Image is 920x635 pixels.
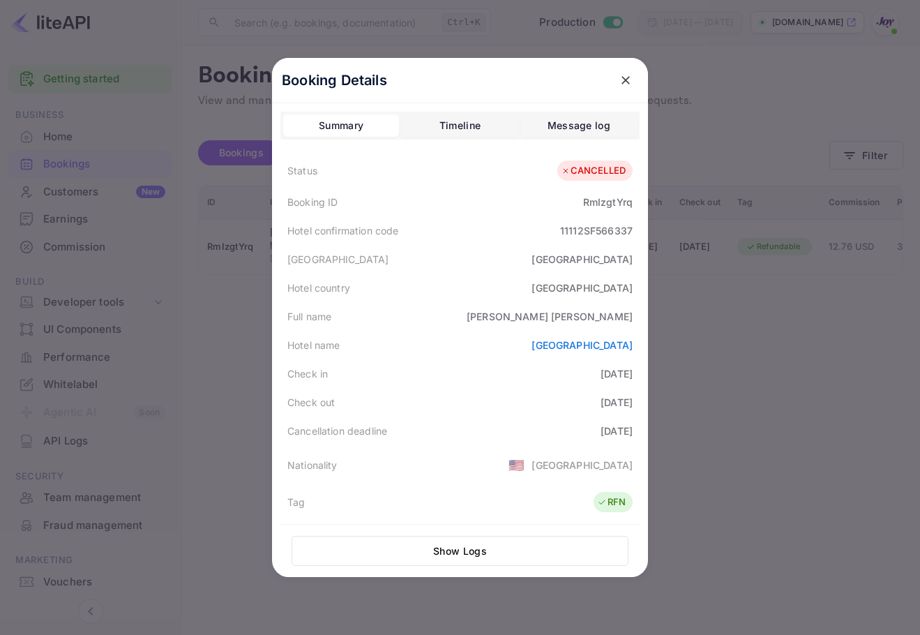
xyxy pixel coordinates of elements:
div: [DATE] [601,424,633,438]
div: Check in [287,366,328,381]
div: Tag [287,495,305,509]
div: 11112SF566337 [560,223,633,238]
button: Message log [521,114,637,137]
button: close [613,68,638,93]
div: Message log [548,117,610,134]
div: Check out [287,395,335,410]
button: Show Logs [292,536,628,566]
button: Summary [283,114,399,137]
div: [DATE] [601,366,633,381]
span: United States [508,452,525,477]
div: [GEOGRAPHIC_DATA] [531,281,633,295]
div: Hotel country [287,281,350,295]
div: Nationality [287,458,338,472]
div: Hotel confirmation code [287,223,398,238]
a: [GEOGRAPHIC_DATA] [531,339,633,351]
p: Booking Details [282,70,387,91]
div: Hotel name [287,338,340,352]
div: Booking ID [287,195,338,209]
div: Timeline [439,117,481,134]
div: Status [287,163,317,178]
div: Full name [287,309,331,324]
div: [GEOGRAPHIC_DATA] [287,252,389,267]
div: [GEOGRAPHIC_DATA] [531,458,633,472]
div: [PERSON_NAME] [PERSON_NAME] [467,309,633,324]
div: RFN [597,495,626,509]
div: [DATE] [601,395,633,410]
div: CANCELLED [561,164,626,178]
div: Summary [319,117,363,134]
button: Timeline [402,114,518,137]
div: RmIzgtYrq [583,195,633,209]
div: Cancellation deadline [287,424,387,438]
div: [GEOGRAPHIC_DATA] [531,252,633,267]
